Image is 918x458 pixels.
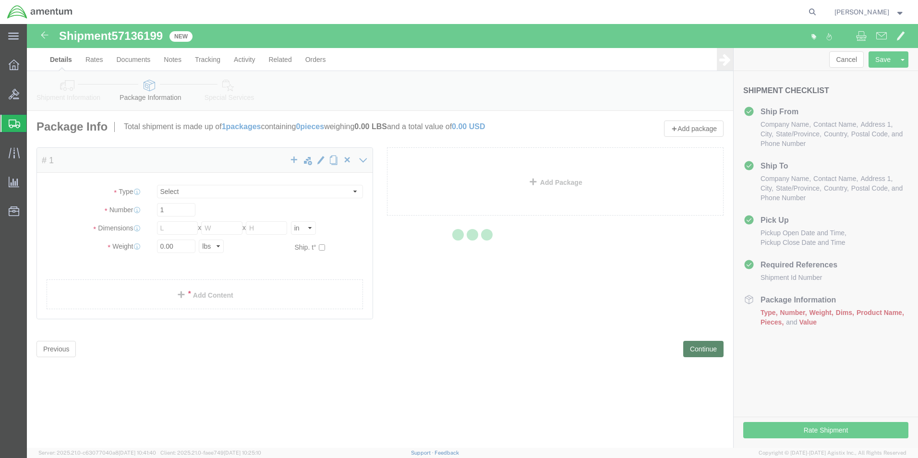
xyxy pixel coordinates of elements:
[38,450,156,456] span: Server: 2025.21.0-c63077040a8
[7,5,73,19] img: logo
[224,450,261,456] span: [DATE] 10:25:10
[435,450,459,456] a: Feedback
[834,6,905,18] button: [PERSON_NAME]
[411,450,435,456] a: Support
[119,450,156,456] span: [DATE] 10:41:40
[160,450,261,456] span: Client: 2025.21.0-faee749
[759,449,906,457] span: Copyright © [DATE]-[DATE] Agistix Inc., All Rights Reserved
[834,7,889,17] span: Marie Morrell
